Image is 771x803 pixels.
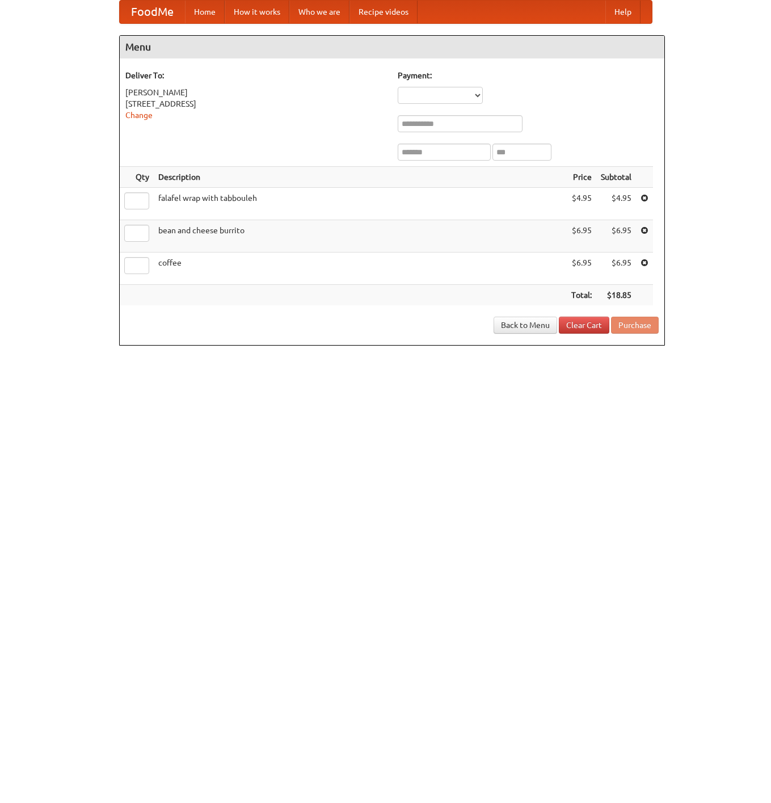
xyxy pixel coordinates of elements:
[596,253,636,285] td: $6.95
[494,317,557,334] a: Back to Menu
[567,285,596,306] th: Total:
[605,1,641,23] a: Help
[125,87,386,98] div: [PERSON_NAME]
[567,220,596,253] td: $6.95
[185,1,225,23] a: Home
[349,1,418,23] a: Recipe videos
[125,98,386,110] div: [STREET_ADDRESS]
[225,1,289,23] a: How it works
[154,188,567,220] td: falafel wrap with tabbouleh
[611,317,659,334] button: Purchase
[567,188,596,220] td: $4.95
[596,220,636,253] td: $6.95
[289,1,349,23] a: Who we are
[398,70,659,81] h5: Payment:
[120,36,664,58] h4: Menu
[567,167,596,188] th: Price
[154,253,567,285] td: coffee
[154,220,567,253] td: bean and cheese burrito
[567,253,596,285] td: $6.95
[125,111,153,120] a: Change
[559,317,609,334] a: Clear Cart
[596,188,636,220] td: $4.95
[125,70,386,81] h5: Deliver To:
[596,167,636,188] th: Subtotal
[120,1,185,23] a: FoodMe
[120,167,154,188] th: Qty
[596,285,636,306] th: $18.85
[154,167,567,188] th: Description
